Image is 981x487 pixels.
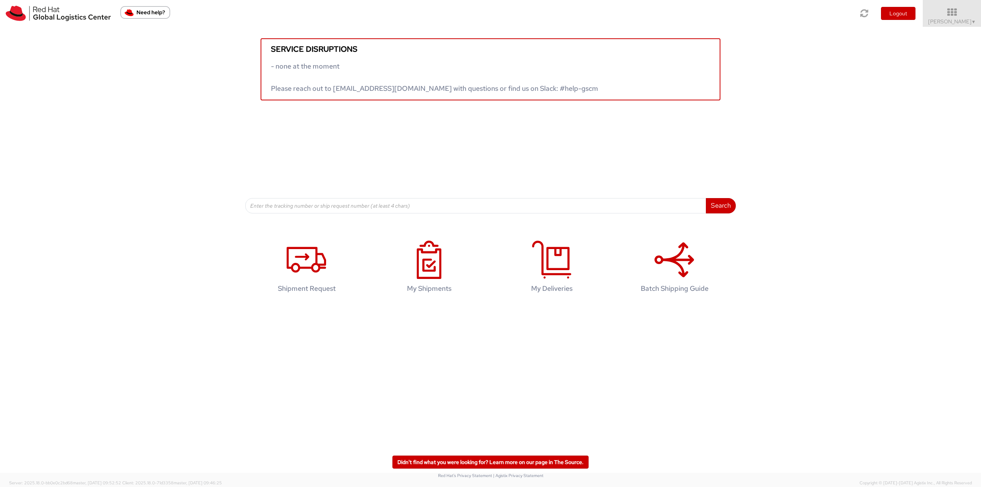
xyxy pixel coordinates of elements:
[372,233,487,304] a: My Shipments
[271,45,710,53] h5: Service disruptions
[257,285,356,292] h4: Shipment Request
[494,233,609,304] a: My Deliveries
[245,198,706,213] input: Enter the tracking number or ship request number (at least 4 chars)
[971,19,976,25] span: ▼
[706,198,736,213] button: Search
[120,6,170,19] button: Need help?
[617,233,732,304] a: Batch Shipping Guide
[174,480,222,485] span: master, [DATE] 09:46:25
[249,233,364,304] a: Shipment Request
[9,480,121,485] span: Server: 2025.18.0-bb0e0c2bd68
[261,38,720,100] a: Service disruptions - none at the moment Please reach out to [EMAIL_ADDRESS][DOMAIN_NAME] with qu...
[493,473,543,478] a: | Agistix Privacy Statement
[122,480,222,485] span: Client: 2025.18.0-71d3358
[73,480,121,485] span: master, [DATE] 09:52:52
[881,7,915,20] button: Logout
[502,285,601,292] h4: My Deliveries
[392,456,589,469] a: Didn't find what you were looking for? Learn more on our page in The Source.
[380,285,479,292] h4: My Shipments
[271,62,598,93] span: - none at the moment Please reach out to [EMAIL_ADDRESS][DOMAIN_NAME] with questions or find us o...
[438,473,492,478] a: Red Hat's Privacy Statement
[6,6,111,21] img: rh-logistics-00dfa346123c4ec078e1.svg
[860,480,972,486] span: Copyright © [DATE]-[DATE] Agistix Inc., All Rights Reserved
[625,285,724,292] h4: Batch Shipping Guide
[928,18,976,25] span: [PERSON_NAME]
